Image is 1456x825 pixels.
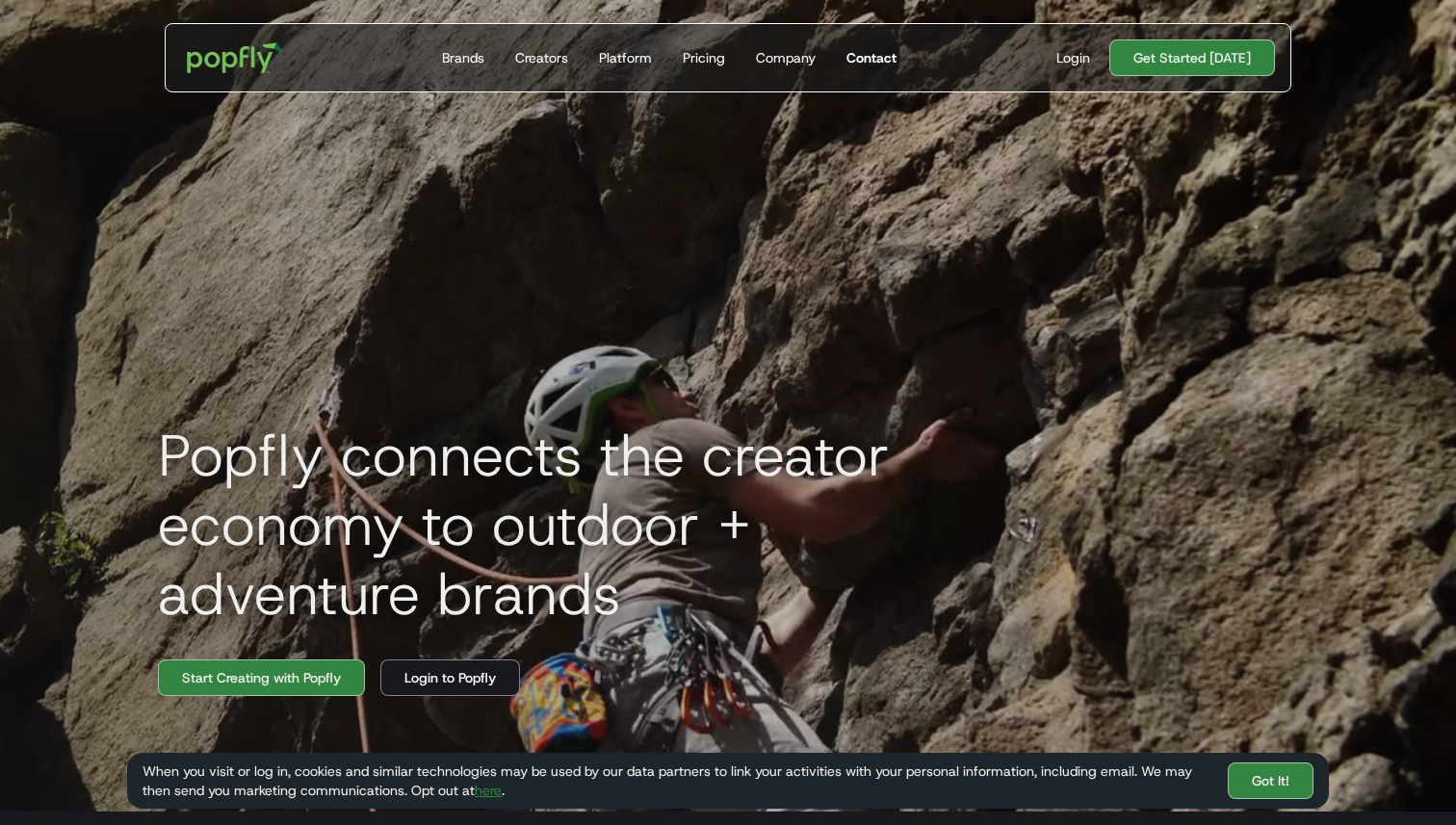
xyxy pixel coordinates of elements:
h1: Popfly connects the creator economy to outdoor + adventure brands [143,421,1009,629]
a: Get Started [DATE] [1109,39,1275,76]
div: Platform [599,48,652,67]
a: Contact [839,24,904,91]
a: Company [748,24,823,91]
div: Company [756,48,816,67]
a: Start Creating with Popfly [158,659,365,696]
a: here [475,782,502,799]
div: Pricing [683,48,725,67]
div: Login [1056,48,1090,67]
a: Platform [591,24,660,91]
a: home [173,29,298,87]
a: Brands [434,24,492,91]
a: Pricing [675,24,733,91]
div: When you visit or log in, cookies and similar technologies may be used by our data partners to li... [143,761,1212,800]
a: Creators [507,24,576,91]
div: Brands [442,48,484,67]
div: Contact [846,48,897,67]
a: Login [1049,48,1098,67]
div: Creators [515,48,568,67]
a: Got It! [1228,762,1313,799]
a: Login to Popfly [380,659,520,696]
